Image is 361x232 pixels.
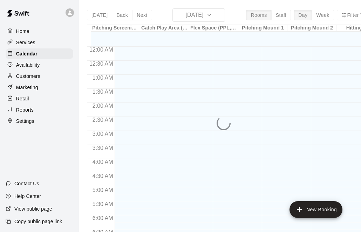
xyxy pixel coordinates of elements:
[16,84,38,91] p: Marketing
[16,73,40,80] p: Customers
[88,47,115,53] span: 12:00 AM
[238,25,287,32] div: Pitching Mound 1
[16,39,35,46] p: Services
[287,25,336,32] div: Pitching Mound 2
[91,117,115,123] span: 2:30 AM
[91,103,115,109] span: 2:00 AM
[16,95,29,102] p: Retail
[189,25,238,32] div: Flex Space (PPL, Green Turf)
[16,28,29,35] p: Home
[16,118,34,125] p: Settings
[6,48,73,59] a: Calendar
[91,215,115,221] span: 6:00 AM
[14,193,41,200] p: Help Center
[14,180,39,187] p: Contact Us
[16,50,38,57] p: Calendar
[6,26,73,37] a: Home
[6,60,73,70] a: Availability
[91,131,115,137] span: 3:00 AM
[91,145,115,151] span: 3:30 AM
[91,173,115,179] span: 4:30 AM
[6,82,73,93] a: Marketing
[6,116,73,126] a: Settings
[91,201,115,207] span: 5:30 AM
[88,61,115,67] span: 12:30 AM
[6,105,73,115] a: Reports
[16,61,40,68] p: Availability
[91,159,115,165] span: 4:00 AM
[14,218,62,225] p: Copy public page link
[290,201,342,218] button: add
[16,106,34,113] p: Reports
[6,71,73,81] a: Customers
[91,89,115,95] span: 1:30 AM
[6,93,73,104] a: Retail
[91,187,115,193] span: 5:00 AM
[140,25,189,32] div: Catch Play Area (Black Turf)
[91,75,115,81] span: 1:00 AM
[91,25,140,32] div: Pitching Screenings
[6,37,73,48] a: Services
[14,205,52,212] p: View public page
